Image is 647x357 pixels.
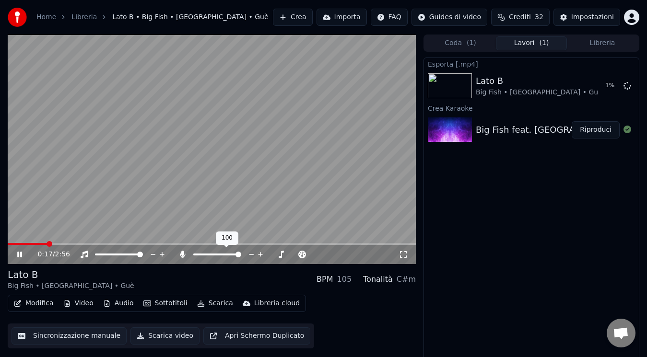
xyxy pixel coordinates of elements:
button: Importa [317,9,367,26]
div: Crea Karaoke [424,102,639,114]
button: Impostazioni [553,9,620,26]
button: Video [59,297,97,310]
div: 1 % [605,82,620,90]
div: Esporta [.mp4] [424,58,639,69]
div: Lato B [8,268,134,281]
button: Modifica [10,297,58,310]
button: Libreria [567,36,638,50]
span: 2:56 [55,250,70,259]
button: Scarica video [130,327,200,345]
button: Audio [99,297,138,310]
div: Tonalità [363,274,393,285]
div: Libreria cloud [254,299,300,308]
button: FAQ [371,9,408,26]
button: Crediti32 [491,9,550,26]
span: Lato B • Big Fish • [GEOGRAPHIC_DATA] • Guè [112,12,268,22]
button: Coda [425,36,496,50]
div: 100 [216,231,238,245]
span: ( 1 ) [467,38,476,48]
button: Riproduci [572,121,620,138]
nav: breadcrumb [36,12,269,22]
a: Libreria [71,12,97,22]
div: Big Fish • [GEOGRAPHIC_DATA] • Guè [476,88,602,97]
span: 32 [535,12,543,22]
button: Crea [273,9,312,26]
img: youka [8,8,27,27]
button: Scarica [193,297,237,310]
div: / [37,250,60,259]
button: Guides di video [412,9,487,26]
button: Sincronizzazione manuale [12,327,127,345]
div: Impostazioni [571,12,614,22]
a: Home [36,12,56,22]
a: Aprire la chat [607,319,635,347]
span: Crediti [509,12,531,22]
div: Lato B [476,74,602,88]
button: Sottotitoli [140,297,191,310]
span: 0:17 [37,250,52,259]
div: C#m [397,274,416,285]
span: ( 1 ) [540,38,549,48]
div: Big Fish • [GEOGRAPHIC_DATA] • Guè [8,281,134,291]
button: Apri Schermo Duplicato [203,327,310,345]
button: Lavori [496,36,567,50]
div: 105 [337,274,352,285]
div: BPM [317,274,333,285]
